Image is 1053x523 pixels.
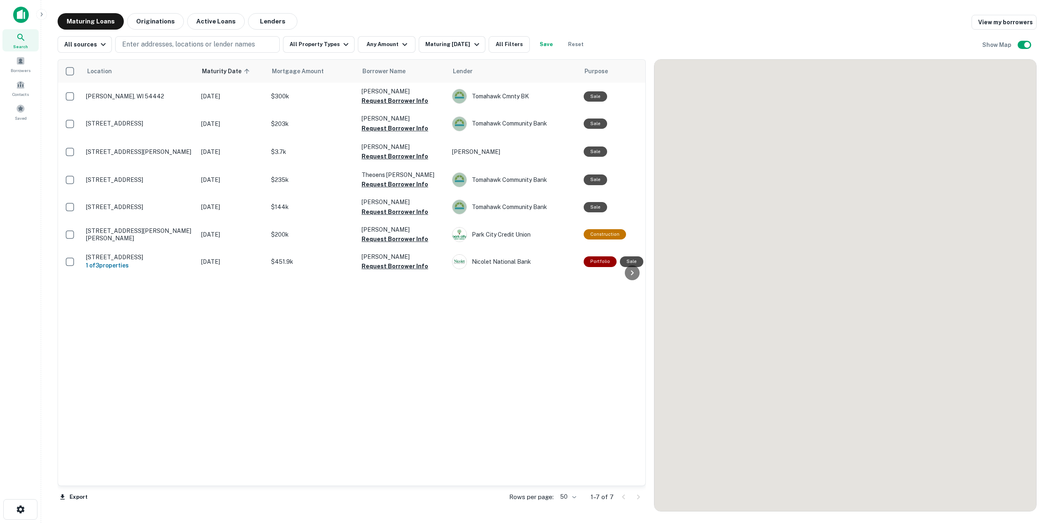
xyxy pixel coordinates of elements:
[362,179,428,189] button: Request Borrower Info
[584,91,607,102] div: Sale
[580,60,647,83] th: Purpose
[533,36,559,53] button: Save your search to get updates of matches that match your search criteria.
[86,120,193,127] p: [STREET_ADDRESS]
[86,203,193,211] p: [STREET_ADDRESS]
[87,66,112,76] span: Location
[86,261,193,270] h6: 1 of 3 properties
[271,202,353,212] p: $144k
[201,175,263,184] p: [DATE]
[509,492,554,502] p: Rows per page:
[197,60,267,83] th: Maturity Date
[362,207,428,217] button: Request Borrower Info
[654,60,1036,511] div: 0 0
[201,202,263,212] p: [DATE]
[452,89,575,104] div: Tomahawk Cmnty BK
[584,119,607,129] div: Sale
[362,234,428,244] button: Request Borrower Info
[201,147,263,156] p: [DATE]
[563,36,589,53] button: Reset
[2,29,39,51] div: Search
[557,491,578,503] div: 50
[272,66,334,76] span: Mortgage Amount
[452,172,575,187] div: Tomahawk Community Bank
[58,13,124,30] button: Maturing Loans
[11,67,30,74] span: Borrowers
[362,142,444,151] p: [PERSON_NAME]
[362,66,406,76] span: Borrower Name
[13,7,29,23] img: capitalize-icon.png
[452,255,466,269] img: picture
[202,66,252,76] span: Maturity Date
[591,492,614,502] p: 1–7 of 7
[452,200,575,214] div: Tomahawk Community Bank
[982,40,1013,49] h6: Show Map
[362,114,444,123] p: [PERSON_NAME]
[972,15,1037,30] a: View my borrowers
[358,36,415,53] button: Any Amount
[448,60,580,83] th: Lender
[187,13,245,30] button: Active Loans
[267,60,357,83] th: Mortgage Amount
[452,147,575,156] p: [PERSON_NAME]
[271,147,353,156] p: $3.7k
[1012,457,1053,497] iframe: Chat Widget
[271,119,353,128] p: $203k
[201,230,263,239] p: [DATE]
[283,36,355,53] button: All Property Types
[452,117,466,131] img: picture
[2,53,39,75] a: Borrowers
[362,96,428,106] button: Request Borrower Info
[584,256,617,267] div: This is a portfolio loan with 3 properties
[584,202,607,212] div: Sale
[58,491,90,503] button: Export
[271,230,353,239] p: $200k
[122,40,255,49] p: Enter addresses, locations or lender names
[362,225,444,234] p: [PERSON_NAME]
[2,77,39,99] a: Contacts
[362,252,444,261] p: [PERSON_NAME]
[271,92,353,101] p: $300k
[362,170,444,179] p: Theoens [PERSON_NAME]
[362,151,428,161] button: Request Borrower Info
[248,13,297,30] button: Lenders
[86,227,193,242] p: [STREET_ADDRESS][PERSON_NAME][PERSON_NAME]
[452,200,466,214] img: picture
[584,174,607,185] div: Sale
[58,36,112,53] button: All sources
[12,91,29,98] span: Contacts
[453,66,473,76] span: Lender
[115,36,280,53] button: Enter addresses, locations or lender names
[271,257,353,266] p: $451.9k
[362,87,444,96] p: [PERSON_NAME]
[201,257,263,266] p: [DATE]
[489,36,530,53] button: All Filters
[201,119,263,128] p: [DATE]
[584,146,607,157] div: Sale
[15,115,27,121] span: Saved
[452,89,466,103] img: picture
[419,36,485,53] button: Maturing [DATE]
[452,228,466,242] img: picture
[452,254,575,269] div: Nicolet National Bank
[452,227,575,242] div: Park City Credit Union
[86,176,193,184] p: [STREET_ADDRESS]
[64,40,108,49] div: All sources
[127,13,184,30] button: Originations
[357,60,448,83] th: Borrower Name
[86,253,193,261] p: [STREET_ADDRESS]
[620,256,643,267] div: Sale
[13,43,28,50] span: Search
[425,40,481,49] div: Maturing [DATE]
[362,261,428,271] button: Request Borrower Info
[452,116,575,131] div: Tomahawk Community Bank
[2,101,39,123] a: Saved
[584,66,608,76] span: Purpose
[584,229,626,239] div: This loan purpose was for construction
[362,198,444,207] p: [PERSON_NAME]
[86,93,193,100] p: [PERSON_NAME], WI 54442
[271,175,353,184] p: $235k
